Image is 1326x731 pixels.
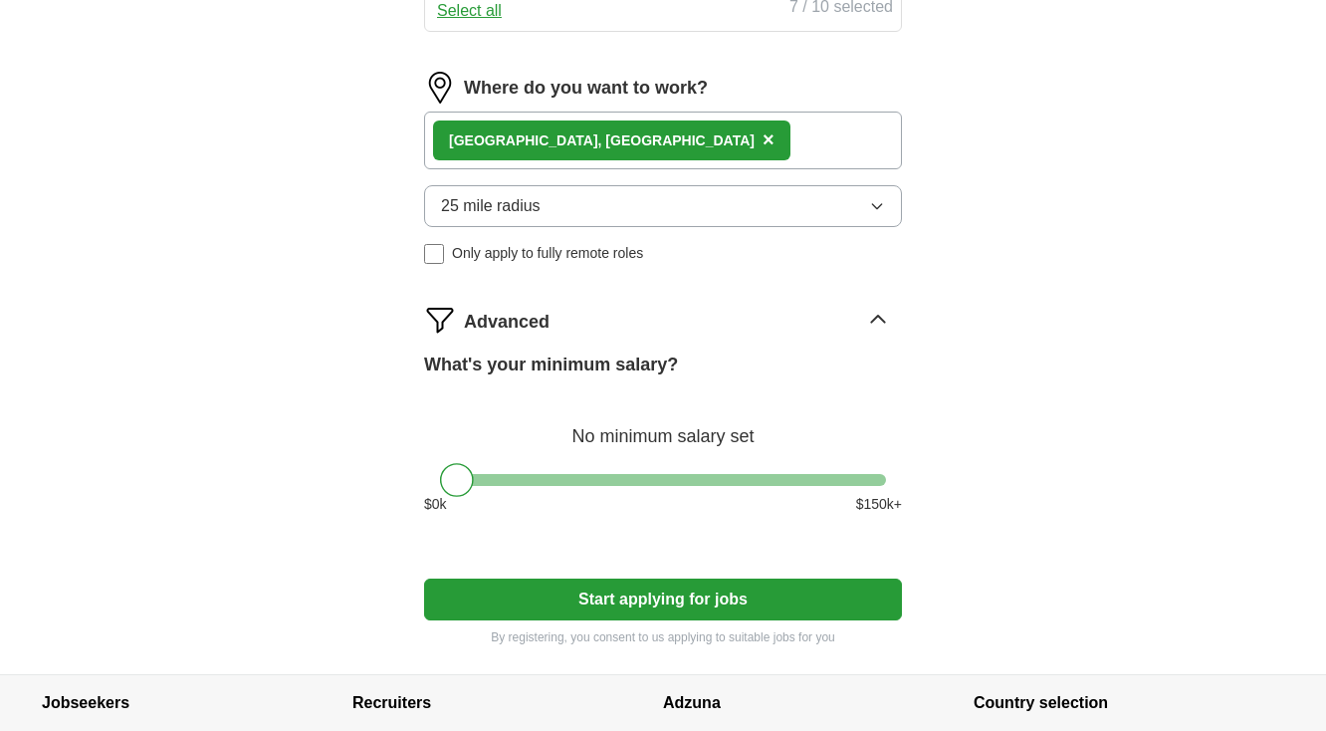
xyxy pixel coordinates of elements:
[452,243,643,264] span: Only apply to fully remote roles
[424,579,902,620] button: Start applying for jobs
[856,494,902,515] span: $ 150 k+
[424,352,678,378] label: What's your minimum salary?
[449,130,755,151] div: , [GEOGRAPHIC_DATA]
[441,194,541,218] span: 25 mile radius
[424,304,456,336] img: filter
[424,628,902,646] p: By registering, you consent to us applying to suitable jobs for you
[424,185,902,227] button: 25 mile radius
[424,244,444,264] input: Only apply to fully remote roles
[763,128,774,150] span: ×
[763,125,774,155] button: ×
[424,494,447,515] span: $ 0 k
[449,132,598,148] strong: [GEOGRAPHIC_DATA]
[464,75,708,102] label: Where do you want to work?
[464,309,550,336] span: Advanced
[424,402,902,450] div: No minimum salary set
[424,72,456,104] img: location.png
[974,675,1284,731] h4: Country selection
